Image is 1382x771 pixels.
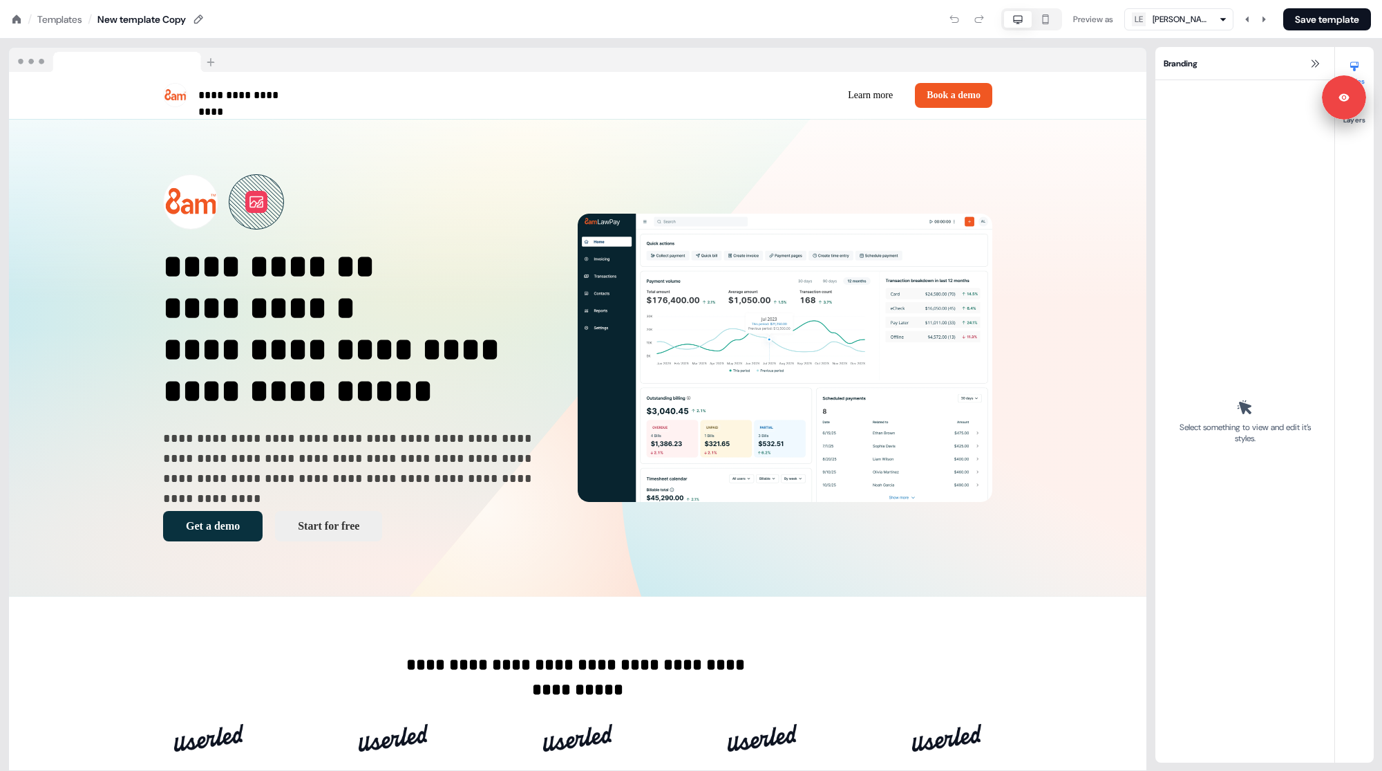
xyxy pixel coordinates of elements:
[28,12,32,27] div: /
[583,83,992,108] div: Learn moreBook a demo
[174,710,243,765] img: Image
[163,511,263,541] button: Get a demo
[728,710,797,765] img: Image
[1124,8,1233,30] button: LE[PERSON_NAME]
[97,12,186,26] div: New template Copy
[837,83,904,108] button: Learn more
[1135,12,1143,26] div: LE
[1073,12,1113,26] div: Preview as
[275,511,382,541] button: Start for free
[88,12,92,27] div: /
[9,48,221,73] img: Browser topbar
[578,214,992,502] img: Image
[1335,55,1374,86] button: Styles
[1283,8,1371,30] button: Save template
[912,710,981,765] img: Image
[1155,47,1334,80] div: Branding
[543,710,612,765] img: Image
[163,511,539,541] div: Get a demoStart for free
[359,710,428,765] img: Image
[1153,12,1208,26] div: [PERSON_NAME]
[915,83,992,108] button: Book a demo
[37,12,82,26] a: Templates
[1175,422,1315,444] div: Select something to view and edit it’s styles.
